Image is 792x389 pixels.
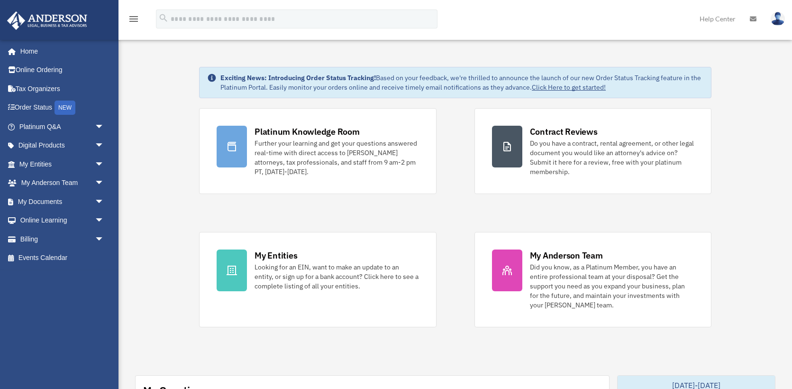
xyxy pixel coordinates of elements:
i: search [158,13,169,23]
div: Further your learning and get your questions answered real-time with direct access to [PERSON_NAM... [255,139,419,176]
a: My Documentsarrow_drop_down [7,192,118,211]
a: menu [128,17,139,25]
a: Tax Organizers [7,79,118,98]
span: arrow_drop_down [95,211,114,231]
a: Online Ordering [7,61,118,80]
div: Platinum Knowledge Room [255,126,360,138]
a: My Anderson Teamarrow_drop_down [7,174,118,193]
a: Online Learningarrow_drop_down [7,211,118,230]
i: menu [128,13,139,25]
div: Based on your feedback, we're thrilled to announce the launch of our new Order Status Tracking fe... [220,73,703,92]
div: NEW [55,101,75,115]
a: Digital Productsarrow_drop_down [7,136,118,155]
strong: Exciting News: Introducing Order Status Tracking! [220,74,376,82]
span: arrow_drop_down [95,192,114,212]
img: User Pic [771,12,785,26]
div: My Entities [255,250,297,261]
a: Order StatusNEW [7,98,118,118]
a: Events Calendar [7,249,118,268]
span: arrow_drop_down [95,136,114,156]
img: Anderson Advisors Platinum Portal [4,11,90,30]
span: arrow_drop_down [95,230,114,249]
a: Platinum Q&Aarrow_drop_down [7,117,118,136]
a: Click Here to get started! [532,83,606,92]
a: Contract Reviews Do you have a contract, rental agreement, or other legal document you would like... [474,108,711,194]
a: Billingarrow_drop_down [7,230,118,249]
div: My Anderson Team [530,250,603,261]
a: Home [7,42,114,61]
span: arrow_drop_down [95,117,114,137]
a: Platinum Knowledge Room Further your learning and get your questions answered real-time with dire... [199,108,436,194]
div: Did you know, as a Platinum Member, you have an entire professional team at your disposal? Get th... [530,262,694,310]
div: Looking for an EIN, want to make an update to an entity, or sign up for a bank account? Click her... [255,262,419,291]
span: arrow_drop_down [95,174,114,193]
span: arrow_drop_down [95,155,114,174]
a: My Entities Looking for an EIN, want to make an update to an entity, or sign up for a bank accoun... [199,232,436,327]
a: My Anderson Team Did you know, as a Platinum Member, you have an entire professional team at your... [474,232,711,327]
div: Do you have a contract, rental agreement, or other legal document you would like an attorney's ad... [530,139,694,176]
a: My Entitiesarrow_drop_down [7,155,118,174]
div: Contract Reviews [530,126,598,138]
